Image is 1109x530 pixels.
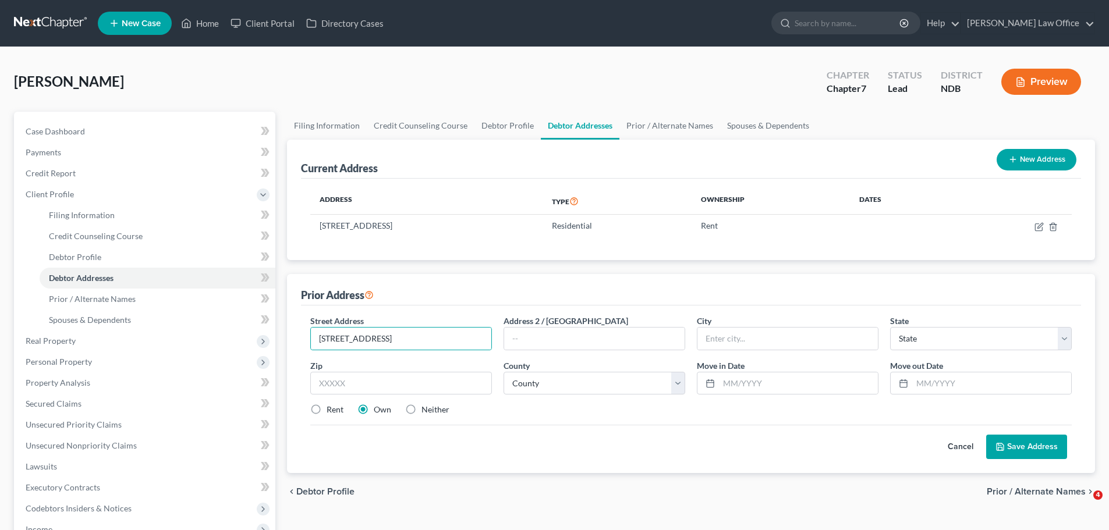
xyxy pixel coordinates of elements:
[16,142,275,163] a: Payments
[26,147,61,157] span: Payments
[40,289,275,310] a: Prior / Alternate Names
[40,226,275,247] a: Credit Counseling Course
[26,399,82,408] span: Secured Claims
[541,112,619,140] a: Debtor Addresses
[421,404,449,415] label: Neither
[301,161,378,175] div: Current Address
[40,205,275,226] a: Filing Information
[26,357,92,367] span: Personal Property
[40,247,275,268] a: Debtor Profile
[1069,490,1097,518] iframe: Intercom live chat
[40,310,275,330] a: Spouses & Dependents
[310,215,543,237] td: [STREET_ADDRESS]
[941,69,983,82] div: District
[26,482,100,492] span: Executory Contracts
[827,69,869,82] div: Chapter
[619,112,720,140] a: Prior / Alternate Names
[16,121,275,142] a: Case Dashboard
[310,188,543,215] th: Address
[367,112,474,140] a: Credit Counseling Course
[474,112,541,140] a: Debtor Profile
[16,435,275,456] a: Unsecured Nonpriority Claims
[861,83,866,94] span: 7
[1001,69,1081,95] button: Preview
[310,316,364,326] span: Street Address
[287,487,355,496] button: chevron_left Debtor Profile
[890,316,909,326] span: State
[941,82,983,95] div: NDB
[987,487,1095,496] button: Prior / Alternate Names chevron_right
[720,112,816,140] a: Spouses & Dependents
[26,168,76,178] span: Credit Report
[26,189,74,199] span: Client Profile
[888,82,922,95] div: Lead
[49,273,114,283] span: Debtor Addresses
[697,361,745,371] span: Move in Date
[961,13,1094,34] a: [PERSON_NAME] Law Office
[26,503,132,513] span: Codebtors Insiders & Notices
[692,188,850,215] th: Ownership
[16,372,275,393] a: Property Analysis
[374,404,391,415] label: Own
[890,361,943,371] span: Move out Date
[16,163,275,184] a: Credit Report
[300,13,389,34] a: Directory Cases
[225,13,300,34] a: Client Portal
[1093,490,1103,500] span: 4
[692,215,850,237] td: Rent
[697,316,711,326] span: City
[504,361,530,371] span: County
[287,487,296,496] i: chevron_left
[310,361,323,371] span: Zip
[543,188,692,215] th: Type
[986,435,1067,459] button: Save Address
[888,69,922,82] div: Status
[850,188,954,215] th: Dates
[827,82,869,95] div: Chapter
[327,404,343,415] label: Rent
[26,378,90,387] span: Property Analysis
[543,215,692,237] td: Residential
[310,372,492,395] input: XXXXX
[49,315,131,325] span: Spouses & Dependents
[16,393,275,414] a: Secured Claims
[14,73,124,90] span: [PERSON_NAME]
[49,294,136,304] span: Prior / Alternate Names
[40,268,275,289] a: Debtor Addresses
[921,13,960,34] a: Help
[935,435,986,458] button: Cancel
[795,12,901,34] input: Search by name...
[26,419,122,429] span: Unsecured Priority Claims
[26,461,57,471] span: Lawsuits
[504,328,685,350] input: --
[301,288,374,302] div: Prior Address
[26,440,137,450] span: Unsecured Nonpriority Claims
[26,126,85,136] span: Case Dashboard
[26,336,76,346] span: Real Property
[296,487,355,496] span: Debtor Profile
[16,414,275,435] a: Unsecured Priority Claims
[719,372,878,394] input: MM/YYYY
[1086,487,1095,496] i: chevron_right
[49,252,101,262] span: Debtor Profile
[697,328,878,350] input: Enter city...
[16,477,275,498] a: Executory Contracts
[311,328,491,350] input: Enter street address
[504,315,628,327] label: Address 2 / [GEOGRAPHIC_DATA]
[912,372,1071,394] input: MM/YYYY
[16,456,275,477] a: Lawsuits
[987,487,1086,496] span: Prior / Alternate Names
[122,19,161,28] span: New Case
[49,231,143,241] span: Credit Counseling Course
[49,210,115,220] span: Filing Information
[287,112,367,140] a: Filing Information
[997,149,1076,170] button: New Address
[175,13,225,34] a: Home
